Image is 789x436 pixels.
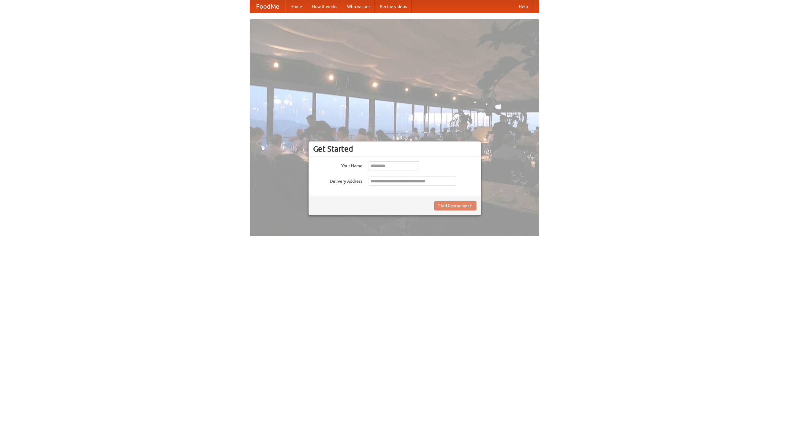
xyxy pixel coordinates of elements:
a: Recipe videos [375,0,412,13]
h3: Get Started [313,144,476,153]
label: Delivery Address [313,177,362,184]
a: How it works [307,0,342,13]
a: FoodMe [250,0,285,13]
a: Home [285,0,307,13]
label: Your Name [313,161,362,169]
a: Who we are [342,0,375,13]
a: Help [514,0,533,13]
button: Find Restaurants! [434,201,476,210]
